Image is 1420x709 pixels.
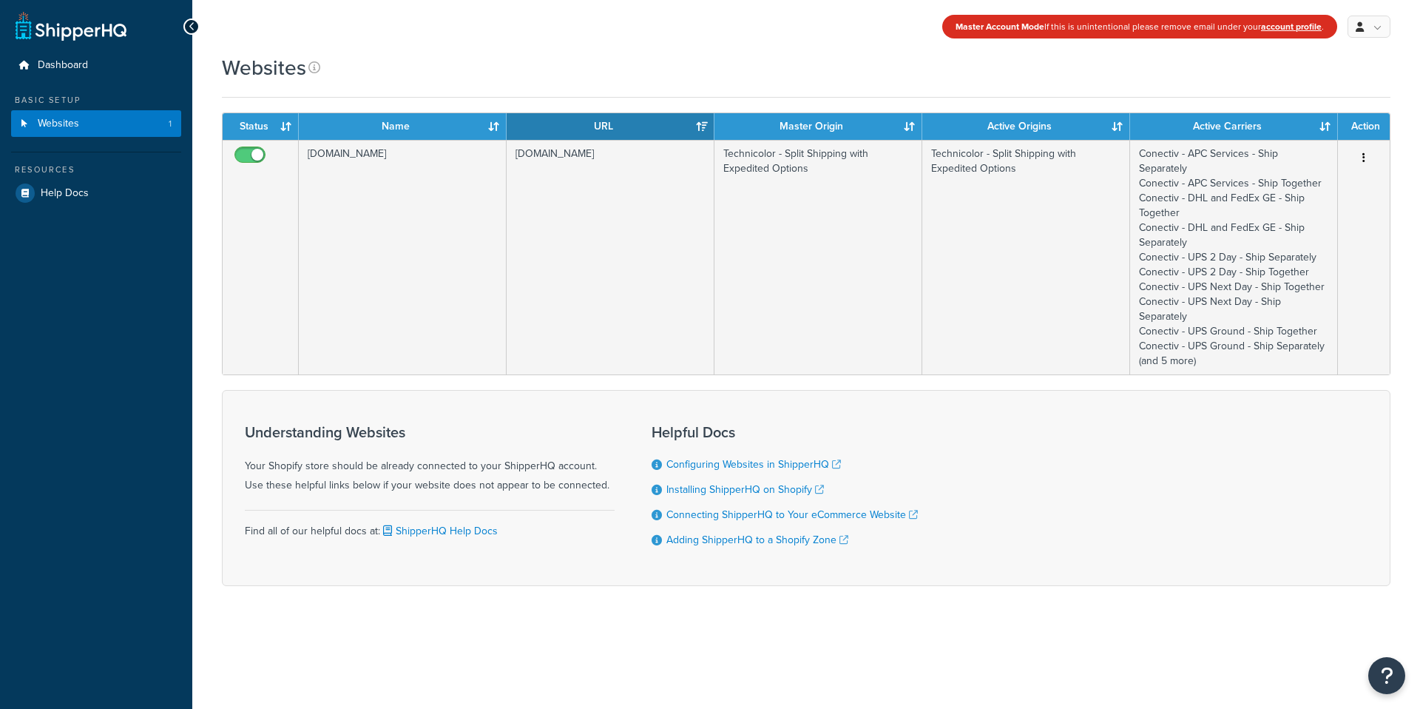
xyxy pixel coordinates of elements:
[956,20,1044,33] strong: Master Account Mode
[38,59,88,72] span: Dashboard
[507,140,714,374] td: [DOMAIN_NAME]
[245,424,615,495] div: Your Shopify store should be already connected to your ShipperHQ account. Use these helpful links...
[666,532,848,548] a: Adding ShipperHQ to a Shopify Zone
[16,11,126,41] a: ShipperHQ Home
[11,110,181,138] a: Websites 1
[245,510,615,541] div: Find all of our helpful docs at:
[1130,113,1338,140] th: Active Carriers: activate to sort column ascending
[1338,113,1390,140] th: Action
[11,52,181,79] a: Dashboard
[299,140,507,374] td: [DOMAIN_NAME]
[666,507,918,522] a: Connecting ShipperHQ to Your eCommerce Website
[652,424,918,440] h3: Helpful Docs
[11,110,181,138] li: Websites
[222,53,306,82] h1: Websites
[922,140,1130,374] td: Technicolor - Split Shipping with Expedited Options
[666,457,841,472] a: Configuring Websites in ShipperHQ
[11,94,181,107] div: Basic Setup
[922,113,1130,140] th: Active Origins: activate to sort column ascending
[169,118,172,130] span: 1
[299,113,507,140] th: Name: activate to sort column ascending
[1130,140,1338,374] td: Conectiv - APC Services - Ship Separately Conectiv - APC Services - Ship Together Conectiv - DHL ...
[223,113,299,140] th: Status: activate to sort column ascending
[380,523,498,539] a: ShipperHQ Help Docs
[11,180,181,206] a: Help Docs
[11,164,181,176] div: Resources
[1368,657,1405,694] button: Open Resource Center
[507,113,714,140] th: URL: activate to sort column ascending
[38,118,79,130] span: Websites
[41,187,89,200] span: Help Docs
[714,140,922,374] td: Technicolor - Split Shipping with Expedited Options
[1261,20,1322,33] a: account profile
[714,113,922,140] th: Master Origin: activate to sort column ascending
[666,482,824,497] a: Installing ShipperHQ on Shopify
[245,424,615,440] h3: Understanding Websites
[942,15,1337,38] div: If this is unintentional please remove email under your .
